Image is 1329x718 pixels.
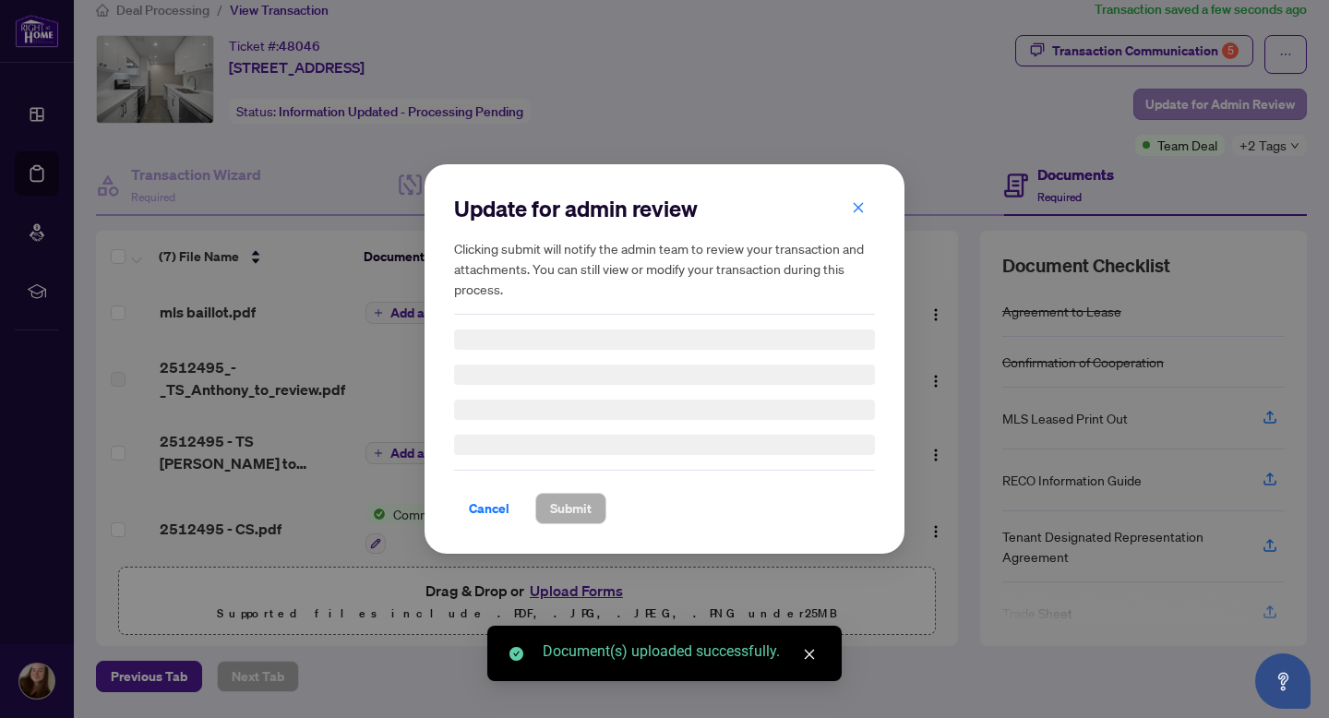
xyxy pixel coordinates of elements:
[1255,653,1311,709] button: Open asap
[454,238,875,299] h5: Clicking submit will notify the admin team to review your transaction and attachments. You can st...
[799,644,820,664] a: Close
[454,493,524,524] button: Cancel
[543,640,820,663] div: Document(s) uploaded successfully.
[454,194,875,223] h2: Update for admin review
[509,647,523,661] span: check-circle
[469,494,509,523] span: Cancel
[535,493,606,524] button: Submit
[803,648,816,661] span: close
[852,201,865,214] span: close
